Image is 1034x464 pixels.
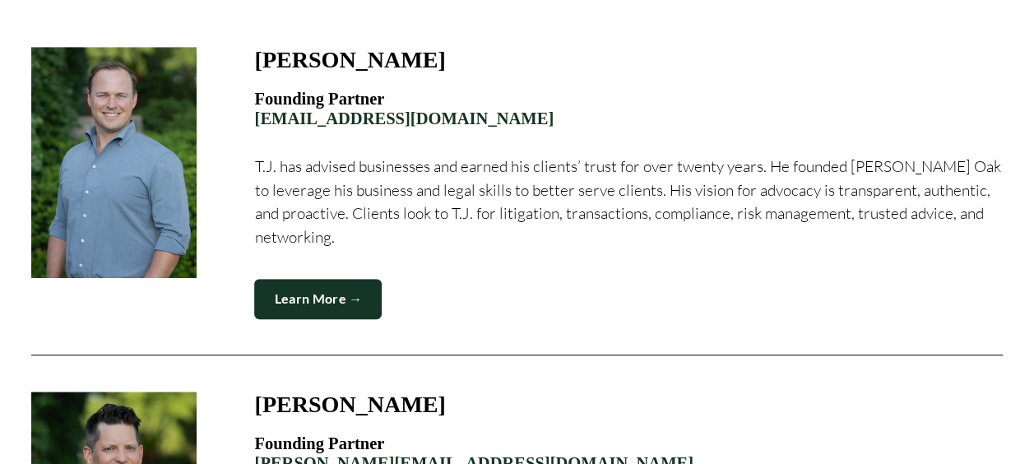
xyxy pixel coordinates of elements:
a: Learn More → [254,279,382,319]
a: [EMAIL_ADDRESS][DOMAIN_NAME] [254,109,554,128]
h3: [PERSON_NAME] [254,47,445,72]
h3: [PERSON_NAME] [254,392,445,417]
h4: Founding Partner [254,89,1003,129]
p: T.J. has advised businesses and earned his clients’ trust for over twenty years. He founded [PERS... [254,155,1003,248]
